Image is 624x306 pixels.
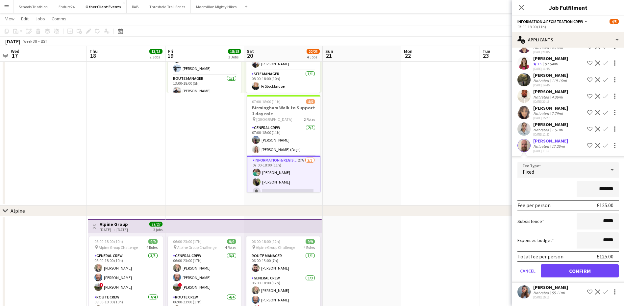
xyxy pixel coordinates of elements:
span: [GEOGRAPHIC_DATA] [256,117,292,122]
div: [DATE] 11:56 [533,149,568,153]
div: [DATE] 15:13 [533,295,568,299]
span: 2 Roles [304,117,315,122]
span: 4 Roles [304,245,315,250]
span: 4/5 [610,19,619,24]
span: ! [99,283,103,287]
div: [PERSON_NAME] [533,284,568,290]
h3: Job Fulfilment [512,3,624,12]
div: Not rated [533,111,550,116]
span: Alpine Group Challenge [256,245,295,250]
div: Applicants [512,32,624,48]
div: 2 Jobs [150,55,162,59]
span: 17 [10,52,19,59]
button: Schools Triathlon [13,0,53,13]
span: 9/9 [227,239,236,244]
div: [PERSON_NAME] [533,121,568,127]
button: Confirm [541,264,619,277]
div: 1.51mi [550,127,564,132]
app-card-role: General Crew3/306:00-23:00 (17h)[PERSON_NAME][PERSON_NAME]![PERSON_NAME] [168,252,241,294]
h3: Birmingham Walk to Support 1 day role [247,105,320,117]
span: Wed [11,48,19,54]
div: [PERSON_NAME] [533,89,568,95]
span: 06:00-18:00 (12h) [252,239,280,244]
span: 18 [88,52,98,59]
label: Expenses budget [517,237,554,243]
span: Fixed [523,168,534,175]
button: Endure24 [53,0,80,13]
h3: Alpine Group [100,221,128,227]
a: Jobs [33,14,48,23]
div: £125.00 [597,253,613,260]
button: Information & registration crew [517,19,588,24]
div: Not rated [533,127,550,132]
span: 20 [246,52,254,59]
div: [PERSON_NAME] [533,138,568,144]
button: RAB [127,0,144,13]
button: Cancel [517,264,538,277]
span: Mon [404,48,412,54]
div: Not rated [533,78,550,83]
a: View [3,14,17,23]
button: Macmillan Mighty Hikes [191,0,242,13]
div: 119.16mi [550,78,568,83]
button: Threshold Trail Series [144,0,191,13]
app-card-role: General Crew3/308:00-18:00 (10h)[PERSON_NAME][PERSON_NAME]![PERSON_NAME] [89,252,163,294]
span: Information & registration crew [517,19,583,24]
label: Subsistence [517,218,544,224]
app-job-card: 07:00-18:00 (11h)4/5Birmingham Walk to Support 1 day role [GEOGRAPHIC_DATA]2 RolesGeneral Crew2/2... [247,95,320,192]
span: Comms [52,16,66,22]
div: BST [41,39,47,44]
div: Not rated [533,290,550,295]
div: [PERSON_NAME] [533,105,568,111]
div: Alpine [11,208,25,214]
span: 9/9 [148,239,158,244]
span: 18/18 [228,49,241,54]
span: Jobs [35,16,45,22]
app-card-role: General Crew2/207:00-18:00 (11h)[PERSON_NAME][PERSON_NAME] (Page) [247,124,320,156]
div: £125.00 [597,202,613,208]
button: Other Client Events [80,0,127,13]
span: 07:00-18:00 (11h) [252,99,281,104]
div: [DATE] → [DATE] [100,227,128,232]
div: Not rated [533,95,550,99]
div: 3 jobs [153,227,162,232]
span: Edit [21,16,29,22]
span: Sun [325,48,333,54]
a: Edit [18,14,31,23]
span: ! [178,283,182,287]
app-card-role: Route Manager1/106:00-13:00 (7h)[PERSON_NAME] [246,252,320,274]
span: 13/13 [149,49,162,54]
span: 19 [167,52,173,59]
app-card-role: Site Manager1/108:00-18:00 (10h)Fi Stockbridge [246,70,320,93]
span: 3.5 [537,61,542,66]
div: 7.79mi [550,111,564,116]
div: 07:00-18:00 (11h) [517,24,619,29]
app-card-role: Route Manager1/113:00-18:00 (5h)[PERSON_NAME] [168,75,241,97]
span: Thu [89,48,98,54]
a: Comms [49,14,69,23]
span: 22 [403,52,412,59]
span: 21 [324,52,333,59]
div: [DATE] 20:05 [533,50,568,54]
span: Alpine Group Challenge [177,245,216,250]
div: [DATE] 20:18 [533,99,568,104]
span: Tue [483,48,490,54]
span: Fri [168,48,173,54]
app-card-role: Information & registration crew27A2/307:00-18:00 (11h)[PERSON_NAME][PERSON_NAME] [247,156,320,199]
span: 08:00-18:00 (10h) [94,239,123,244]
div: [PERSON_NAME] [533,72,568,78]
div: 3 Jobs [228,55,241,59]
div: 55.11mi [550,290,566,295]
div: [DATE] 11:50 [533,132,568,137]
div: 4.36mi [550,95,564,99]
div: [DATE] 14:45 [533,83,568,87]
div: [PERSON_NAME] [533,55,568,61]
span: 22/23 [307,49,320,54]
span: 4/5 [306,99,315,104]
div: Not rated [533,144,550,149]
span: Sat [247,48,254,54]
div: [DATE] [5,38,20,45]
div: [DATE] 16:45 [533,67,568,71]
span: 4 Roles [146,245,158,250]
